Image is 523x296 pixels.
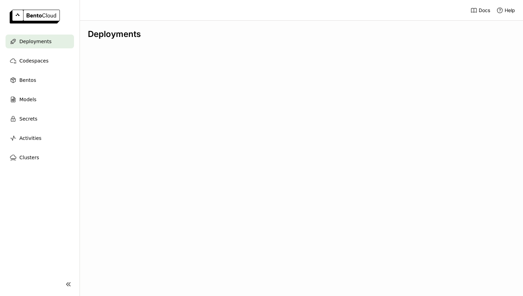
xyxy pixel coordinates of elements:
[10,10,60,23] img: logo
[19,76,36,84] span: Bentos
[19,153,39,162] span: Clusters
[19,115,37,123] span: Secrets
[6,73,74,87] a: Bentos
[19,37,52,46] span: Deployments
[19,95,36,104] span: Models
[6,131,74,145] a: Activities
[88,29,515,39] div: Deployments
[479,7,490,13] span: Docs
[470,7,490,14] a: Docs
[19,134,42,142] span: Activities
[505,7,515,13] span: Help
[6,93,74,106] a: Models
[6,151,74,164] a: Clusters
[496,7,515,14] div: Help
[19,57,48,65] span: Codespaces
[6,112,74,126] a: Secrets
